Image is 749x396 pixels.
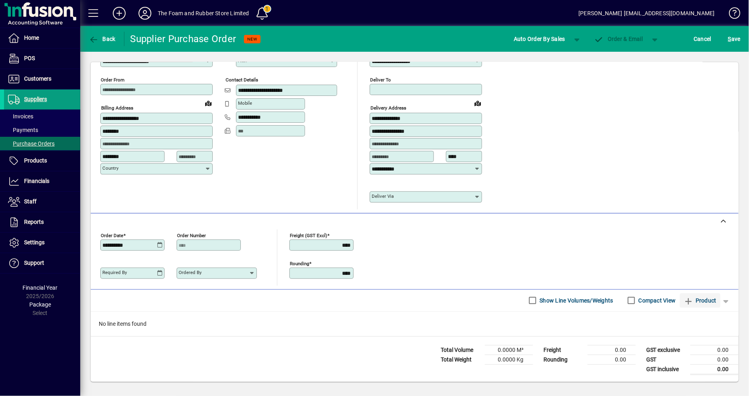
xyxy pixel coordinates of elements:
[102,270,127,275] mat-label: Required by
[728,36,731,42] span: S
[514,32,565,45] span: Auto Order By Sales
[24,35,39,41] span: Home
[642,364,690,374] td: GST inclusive
[102,165,118,171] mat-label: Country
[437,345,485,355] td: Total Volume
[680,293,721,308] button: Product
[24,96,47,102] span: Suppliers
[4,49,80,69] a: POS
[89,36,116,42] span: Back
[80,32,124,46] app-page-header-button: Back
[588,355,636,364] td: 0.00
[485,345,533,355] td: 0.0000 M³
[24,260,44,266] span: Support
[101,232,123,238] mat-label: Order date
[247,37,257,42] span: NEW
[642,355,690,364] td: GST
[290,232,327,238] mat-label: Freight (GST excl)
[579,7,715,20] div: [PERSON_NAME] [EMAIL_ADDRESS][DOMAIN_NAME]
[538,296,613,305] label: Show Line Volumes/Weights
[24,75,51,82] span: Customers
[692,32,714,46] button: Cancel
[106,6,132,20] button: Add
[370,77,391,83] mat-label: Deliver To
[684,294,716,307] span: Product
[690,364,739,374] td: 0.00
[437,355,485,364] td: Total Weight
[694,32,712,45] span: Cancel
[238,100,252,106] mat-label: Mobile
[23,284,58,291] span: Financial Year
[202,97,215,110] a: View on map
[372,193,394,199] mat-label: Deliver via
[588,345,636,355] td: 0.00
[4,110,80,123] a: Invoices
[8,113,33,120] span: Invoices
[723,2,739,28] a: Knowledge Base
[91,312,739,336] div: No line items found
[4,171,80,191] a: Financials
[24,55,35,61] span: POS
[690,345,739,355] td: 0.00
[8,140,55,147] span: Purchase Orders
[4,253,80,273] a: Support
[590,32,647,46] button: Order & Email
[510,32,569,46] button: Auto Order By Sales
[24,239,45,246] span: Settings
[4,233,80,253] a: Settings
[594,36,643,42] span: Order & Email
[4,123,80,137] a: Payments
[177,232,206,238] mat-label: Order number
[4,137,80,150] a: Purchase Orders
[24,198,37,205] span: Staff
[132,6,158,20] button: Profile
[101,77,124,83] mat-label: Order from
[130,32,236,45] div: Supplier Purchase Order
[4,151,80,171] a: Products
[24,178,49,184] span: Financials
[539,355,588,364] td: Rounding
[690,355,739,364] td: 0.00
[728,32,741,45] span: ave
[8,127,38,133] span: Payments
[24,157,47,164] span: Products
[179,270,201,275] mat-label: Ordered by
[726,32,743,46] button: Save
[539,345,588,355] td: Freight
[290,260,309,266] mat-label: Rounding
[29,301,51,308] span: Package
[4,69,80,89] a: Customers
[471,97,484,110] a: View on map
[637,296,676,305] label: Compact View
[87,32,118,46] button: Back
[4,28,80,48] a: Home
[24,219,44,225] span: Reports
[485,355,533,364] td: 0.0000 Kg
[642,345,690,355] td: GST exclusive
[4,212,80,232] a: Reports
[4,192,80,212] a: Staff
[158,7,249,20] div: The Foam and Rubber Store Limited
